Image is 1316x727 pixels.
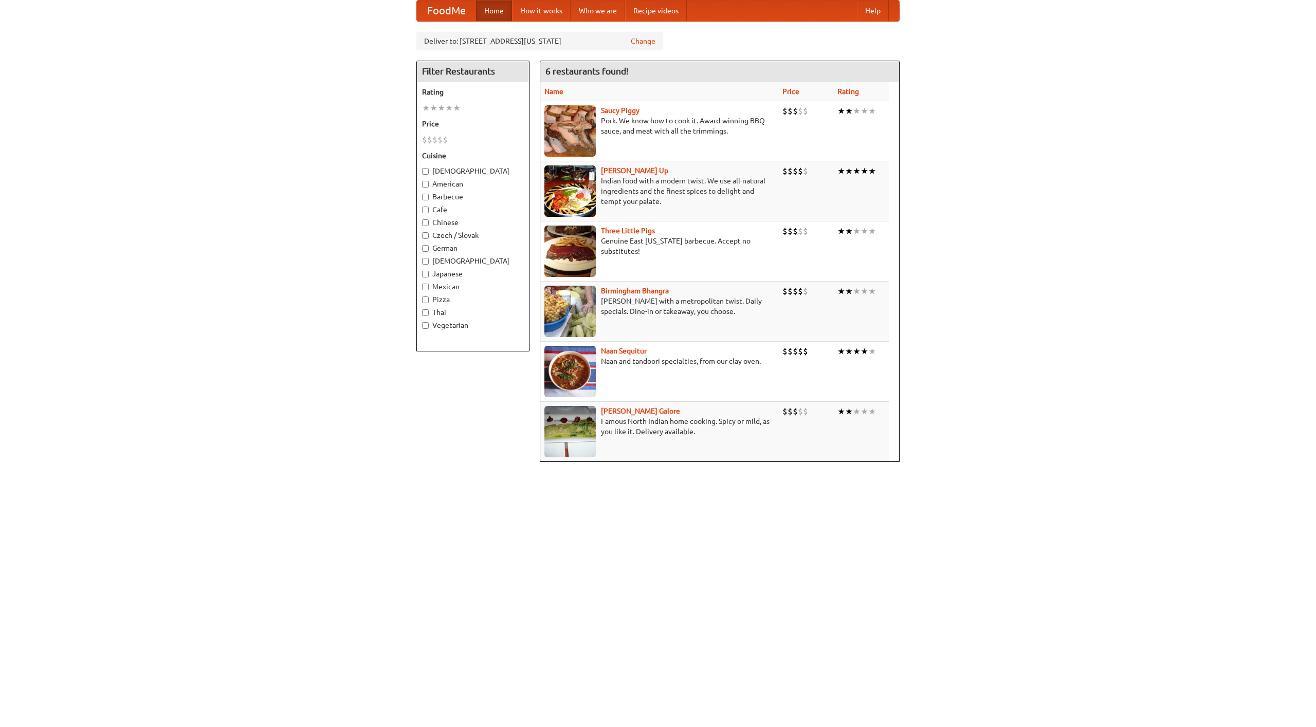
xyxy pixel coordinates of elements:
[417,61,529,82] h4: Filter Restaurants
[793,346,798,357] li: $
[857,1,889,21] a: Help
[417,1,476,21] a: FoodMe
[422,269,524,279] label: Japanese
[845,165,853,177] li: ★
[837,346,845,357] li: ★
[544,346,596,397] img: naansequitur.jpg
[422,179,524,189] label: American
[788,286,793,297] li: $
[432,134,437,145] li: $
[422,284,429,290] input: Mexican
[422,134,427,145] li: $
[788,406,793,417] li: $
[625,1,687,21] a: Recipe videos
[512,1,571,21] a: How it works
[845,105,853,117] li: ★
[437,102,445,114] li: ★
[601,407,680,415] a: [PERSON_NAME] Galore
[788,346,793,357] li: $
[544,356,774,366] p: Naan and tandoori specialties, from our clay oven.
[601,106,639,115] a: Saucy Piggy
[571,1,625,21] a: Who we are
[788,105,793,117] li: $
[476,1,512,21] a: Home
[861,105,868,117] li: ★
[798,226,803,237] li: $
[422,320,524,330] label: Vegetarian
[861,286,868,297] li: ★
[422,194,429,200] input: Barbecue
[798,165,803,177] li: $
[544,286,596,337] img: bhangra.jpg
[422,307,524,318] label: Thai
[803,105,808,117] li: $
[853,226,861,237] li: ★
[544,165,596,217] img: curryup.jpg
[868,406,876,417] li: ★
[803,406,808,417] li: $
[422,322,429,329] input: Vegetarian
[845,286,853,297] li: ★
[861,406,868,417] li: ★
[782,286,788,297] li: $
[803,226,808,237] li: $
[422,294,524,305] label: Pizza
[837,226,845,237] li: ★
[445,102,453,114] li: ★
[868,346,876,357] li: ★
[544,87,563,96] a: Name
[422,168,429,175] input: [DEMOGRAPHIC_DATA]
[544,236,774,256] p: Genuine East [US_STATE] barbecue. Accept no substitutes!
[793,226,798,237] li: $
[793,165,798,177] li: $
[788,226,793,237] li: $
[422,256,524,266] label: [DEMOGRAPHIC_DATA]
[422,181,429,188] input: American
[798,286,803,297] li: $
[631,36,655,46] a: Change
[793,286,798,297] li: $
[601,287,669,295] a: Birmingham Bhangra
[422,192,524,202] label: Barbecue
[793,105,798,117] li: $
[422,230,524,240] label: Czech / Slovak
[853,286,861,297] li: ★
[861,346,868,357] li: ★
[544,176,774,207] p: Indian food with a modern twist. We use all-natural ingredients and the finest spices to delight ...
[601,347,647,355] a: Naan Sequitur
[544,116,774,136] p: Pork. We know how to cook it. Award-winning BBQ sauce, and meat with all the trimmings.
[544,416,774,437] p: Famous North Indian home cooking. Spicy or mild, as you like it. Delivery available.
[422,119,524,129] h5: Price
[861,226,868,237] li: ★
[837,165,845,177] li: ★
[422,282,524,292] label: Mexican
[853,346,861,357] li: ★
[837,286,845,297] li: ★
[803,286,808,297] li: $
[853,105,861,117] li: ★
[422,245,429,252] input: German
[422,258,429,265] input: [DEMOGRAPHIC_DATA]
[798,406,803,417] li: $
[453,102,461,114] li: ★
[544,226,596,277] img: littlepigs.jpg
[422,166,524,176] label: [DEMOGRAPHIC_DATA]
[601,166,668,175] a: [PERSON_NAME] Up
[788,165,793,177] li: $
[803,346,808,357] li: $
[837,87,859,96] a: Rating
[868,165,876,177] li: ★
[544,105,596,157] img: saucy.jpg
[837,105,845,117] li: ★
[544,406,596,457] img: currygalore.jpg
[782,346,788,357] li: $
[443,134,448,145] li: $
[422,207,429,213] input: Cafe
[798,105,803,117] li: $
[427,134,432,145] li: $
[798,346,803,357] li: $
